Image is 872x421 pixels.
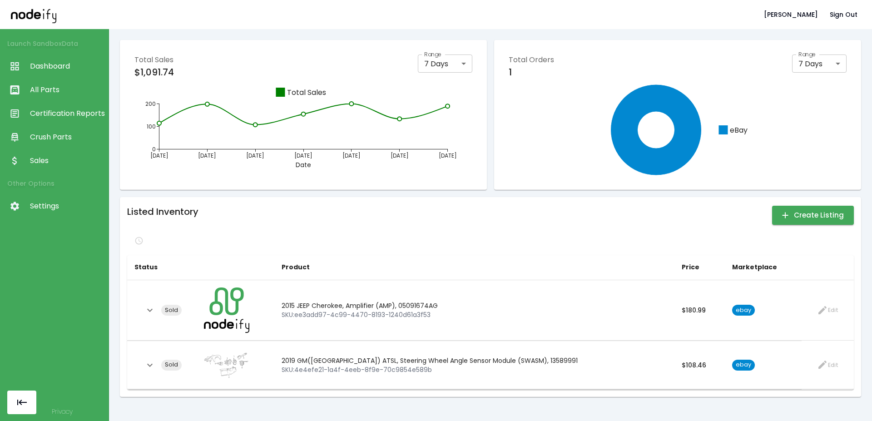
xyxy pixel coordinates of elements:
[760,6,822,23] button: [PERSON_NAME]
[342,152,361,159] tspan: [DATE]
[127,204,198,219] h6: Listed Inventory
[732,360,755,369] a: ebay
[826,6,861,23] button: Sign Out
[282,263,668,272] h6: Product
[798,50,816,58] label: Range
[145,100,156,108] tspan: 200
[134,263,189,272] h6: Status
[418,54,472,73] div: 7 Days
[134,67,174,77] h6: $1,091.74
[158,360,182,371] a: Sold
[30,108,104,119] span: Certification Reports
[152,145,156,153] tspan: 0
[294,152,312,159] tspan: [DATE]
[11,6,56,23] img: nodeify
[282,310,668,319] p: SKU: ee3add97-4c99-4470-8193-1240d61a3f53
[792,54,847,73] div: 7 Days
[30,155,104,166] span: Sales
[732,263,794,272] h6: Marketplace
[282,301,668,310] p: 2015 JEEP Cherokee, Amplifier (AMP), 05091674AG
[30,201,104,212] span: Settings
[682,361,718,370] p: $ 108.46
[150,152,168,159] tspan: [DATE]
[282,365,668,374] p: SKU: 4e4efe21-1a4f-4eeb-8f9e-70c9854e589b
[198,152,216,159] tspan: [DATE]
[682,263,718,272] h6: Price
[424,50,441,58] label: Range
[682,306,718,315] p: $ 180.99
[142,357,158,373] button: Expand
[142,302,158,318] button: Expand
[134,54,174,65] p: Total Sales
[161,306,182,315] span: Sold
[772,206,854,225] button: Create Listing
[161,361,182,369] span: Sold
[246,152,264,159] tspan: [DATE]
[732,305,755,314] a: ebay
[732,361,755,369] span: ebay
[439,152,457,159] tspan: [DATE]
[732,306,755,315] span: ebay
[509,67,554,77] h6: 1
[391,152,409,159] tspan: [DATE]
[204,348,249,381] img: listing image
[296,160,311,169] tspan: Date
[30,61,104,72] span: Dashboard
[204,287,249,333] img: listing image
[158,305,182,316] a: Sold
[30,132,104,143] span: Crush Parts
[52,407,73,416] a: Privacy
[147,123,156,130] tspan: 100
[30,84,104,95] span: All Parts
[282,356,668,365] p: 2019 GM([GEOGRAPHIC_DATA]) ATSL, Steering Wheel Angle Sensor Module (SWASM), 13589991
[509,54,554,65] p: Total Orders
